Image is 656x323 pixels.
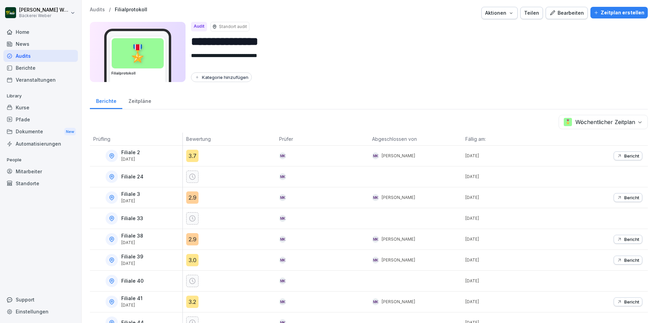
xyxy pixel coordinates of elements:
[465,194,555,201] p: [DATE]
[3,91,78,102] p: Library
[121,174,143,180] p: Filiale 24
[465,299,555,305] p: [DATE]
[382,257,415,263] p: [PERSON_NAME]
[121,240,143,245] p: [DATE]
[614,235,642,244] button: Bericht
[614,193,642,202] button: Bericht
[194,75,248,80] div: Kategorie hinzufügen
[382,194,415,201] p: [PERSON_NAME]
[465,278,555,284] p: [DATE]
[121,191,140,197] p: Filiale 3
[3,125,78,138] a: DokumenteNew
[122,92,157,109] a: Zeitpläne
[186,150,199,162] div: 3.7
[624,299,639,305] p: Bericht
[382,153,415,159] p: [PERSON_NAME]
[279,152,286,159] div: MK
[594,9,644,16] div: Zeitplan erstellen
[624,237,639,242] p: Bericht
[109,7,111,13] p: /
[3,62,78,74] a: Berichte
[191,22,207,31] div: Audit
[3,102,78,113] div: Kurse
[382,299,415,305] p: [PERSON_NAME]
[372,298,379,305] div: MK
[3,38,78,50] a: News
[115,7,147,13] a: Filialprotokoll
[19,7,69,13] p: [PERSON_NAME] Weber
[121,278,143,284] p: Filiale 40
[186,191,199,204] div: 2.9
[121,150,140,156] p: Filiale 2
[372,135,458,143] p: Abgeschlossen von
[186,296,199,308] div: 3.2
[590,7,648,18] button: Zeitplan erstellen
[64,128,76,136] div: New
[93,135,179,143] p: Prüfling
[3,177,78,189] a: Standorte
[3,294,78,306] div: Support
[465,153,555,159] p: [DATE]
[3,154,78,165] p: People
[3,165,78,177] a: Mitarbeiter
[624,257,639,263] p: Bericht
[520,7,543,19] button: Teilen
[465,174,555,180] p: [DATE]
[382,236,415,242] p: [PERSON_NAME]
[614,297,642,306] button: Bericht
[121,254,143,260] p: Filiale 39
[481,7,518,19] button: Aktionen
[276,133,369,146] th: Prüfer
[219,24,247,30] p: Standort audit
[121,233,143,239] p: Filiale 38
[112,38,164,68] div: 🎖️
[372,236,379,243] div: MK
[549,9,584,17] div: Bearbeiten
[3,74,78,86] a: Veranstaltungen
[279,278,286,284] div: MK
[465,257,555,263] p: [DATE]
[524,9,539,17] div: Teilen
[624,195,639,200] p: Bericht
[3,26,78,38] a: Home
[279,173,286,180] div: MK
[3,50,78,62] a: Audits
[191,72,252,82] button: Kategorie hinzufügen
[372,257,379,264] div: MK
[372,152,379,159] div: MK
[90,7,105,13] a: Audits
[279,257,286,264] div: MK
[3,306,78,318] a: Einstellungen
[465,236,555,242] p: [DATE]
[3,125,78,138] div: Dokumente
[186,135,272,143] p: Bewertung
[279,298,286,305] div: MK
[121,261,143,266] p: [DATE]
[19,13,69,18] p: Bäckerei Weber
[546,7,588,19] button: Bearbeiten
[111,71,164,76] h3: Filialprotokoll
[90,92,122,109] a: Berichte
[485,9,514,17] div: Aktionen
[3,138,78,150] a: Automatisierungen
[279,194,286,201] div: MK
[186,233,199,245] div: 2.9
[121,303,142,308] p: [DATE]
[3,113,78,125] a: Pfade
[121,296,142,301] p: Filiale 41
[121,157,140,162] p: [DATE]
[465,215,555,221] p: [DATE]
